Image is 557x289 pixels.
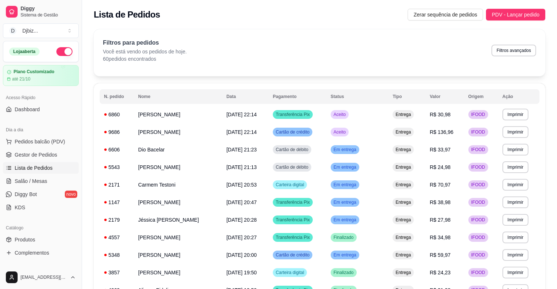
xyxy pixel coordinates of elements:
a: Salão / Mesas [3,175,79,187]
button: Imprimir [502,179,528,191]
td: Dio Bacelar [134,141,222,158]
span: [DATE] 20:27 [226,234,257,240]
span: Sistema de Gestão [21,12,76,18]
div: 5348 [104,251,129,259]
span: Cartão de crédito [274,252,311,258]
span: Entrega [394,164,412,170]
span: Zerar sequência de pedidos [413,11,477,19]
span: Cartão de débito [274,164,310,170]
th: Origem [464,89,498,104]
button: Zerar sequência de pedidos [408,9,483,20]
div: Djbiz ... [22,27,38,34]
td: [PERSON_NAME] [134,264,222,281]
button: Imprimir [502,249,528,261]
span: Aceito [332,112,347,117]
td: Carmem Testoni [134,176,222,194]
span: Salão / Mesas [15,177,47,185]
span: [DATE] 20:28 [226,217,257,223]
span: Complementos [15,249,49,256]
button: Alterar Status [56,47,73,56]
th: Ação [498,89,539,104]
span: IFOOD [470,252,487,258]
button: Imprimir [502,196,528,208]
p: Você está vendo os pedidos de hoje. [103,48,187,55]
span: [DATE] 19:50 [226,270,257,275]
span: IFOOD [470,234,487,240]
div: 6606 [104,146,129,153]
div: 2171 [104,181,129,188]
span: R$ 33,97 [430,147,450,153]
div: 6860 [104,111,129,118]
span: KDS [15,204,25,211]
span: R$ 30,98 [430,112,450,117]
th: Pagamento [268,89,326,104]
td: Jéssica [PERSON_NAME] [134,211,222,229]
span: IFOOD [470,217,487,223]
div: 4557 [104,234,129,241]
button: Imprimir [502,144,528,155]
div: Catálogo [3,222,79,234]
button: Imprimir [502,161,528,173]
span: Carteira digital [274,270,305,275]
span: Entrega [394,270,412,275]
td: [PERSON_NAME] [134,194,222,211]
a: Complementos [3,247,79,259]
th: Nome [134,89,222,104]
button: Imprimir [502,214,528,226]
div: 5543 [104,164,129,171]
span: IFOOD [470,129,487,135]
span: [DATE] 21:23 [226,147,257,153]
div: 3857 [104,269,129,276]
span: Transferência Pix [274,112,311,117]
span: [EMAIL_ADDRESS][DOMAIN_NAME] [21,274,67,280]
span: R$ 59,97 [430,252,450,258]
span: [DATE] 21:13 [226,164,257,170]
span: R$ 24,98 [430,164,450,170]
span: R$ 136,96 [430,129,453,135]
span: PDV - Lançar pedido [492,11,539,19]
span: Diggy [21,5,76,12]
th: Status [326,89,388,104]
td: [PERSON_NAME] [134,229,222,246]
span: Gestor de Pedidos [15,151,57,158]
p: Filtros para pedidos [103,38,187,47]
span: Pedidos balcão (PDV) [15,138,65,145]
a: DiggySistema de Gestão [3,3,79,20]
a: Dashboard [3,104,79,115]
span: Em entrega [332,252,358,258]
a: Gestor de Pedidos [3,149,79,161]
span: [DATE] 22:14 [226,112,257,117]
span: Finalizado [332,270,355,275]
span: Entrega [394,182,412,188]
span: Entrega [394,129,412,135]
div: 1147 [104,199,129,206]
span: R$ 38,98 [430,199,450,205]
span: Em entrega [332,199,358,205]
td: [PERSON_NAME] [134,158,222,176]
p: 60 pedidos encontrados [103,55,187,63]
h2: Lista de Pedidos [94,9,160,20]
span: [DATE] 20:53 [226,182,257,188]
span: [DATE] 22:14 [226,129,257,135]
div: Dia a dia [3,124,79,136]
span: IFOOD [470,182,487,188]
a: Plano Customizadoaté 21/10 [3,65,79,86]
span: Em entrega [332,147,358,153]
a: Diggy Botnovo [3,188,79,200]
div: Loja aberta [9,48,40,56]
span: IFOOD [470,147,487,153]
button: Imprimir [502,109,528,120]
span: Em entrega [332,182,358,188]
span: IFOOD [470,112,487,117]
button: Imprimir [502,232,528,243]
span: Transferência Pix [274,199,311,205]
span: Transferência Pix [274,234,311,240]
a: Lista de Pedidos [3,162,79,174]
span: Em entrega [332,217,358,223]
button: PDV - Lançar pedido [486,9,545,20]
button: Filtros avançados [491,45,536,56]
span: R$ 70,97 [430,182,450,188]
button: Imprimir [502,126,528,138]
span: Entrega [394,147,412,153]
span: Diggy Bot [15,191,37,198]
